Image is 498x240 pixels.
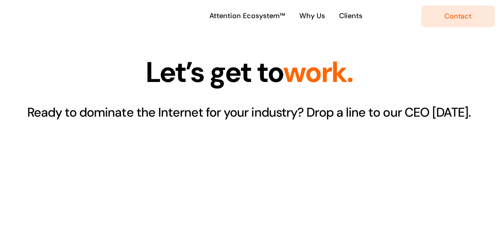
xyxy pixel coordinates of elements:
nav: Main Menu Desktop [151,2,421,30]
span: Clients [339,10,362,22]
span: Why Us [299,10,325,22]
a: Contact [421,6,495,27]
h1: Let’s get to [13,57,485,89]
a: Attention Ecosystem™ [207,8,287,25]
img: Attention Interactive Logo [13,5,131,28]
a: Clients [337,8,365,25]
span: work. [283,54,353,91]
span: Attention Ecosystem™ [209,10,285,22]
a: Attention-Only-Logo-300wide [13,4,131,14]
a: Why Us [297,8,327,25]
h3: Ready to dominate the Internet for your industry? Drop a line to our CEO [DATE]. [13,103,485,123]
span: Contact [444,12,472,20]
